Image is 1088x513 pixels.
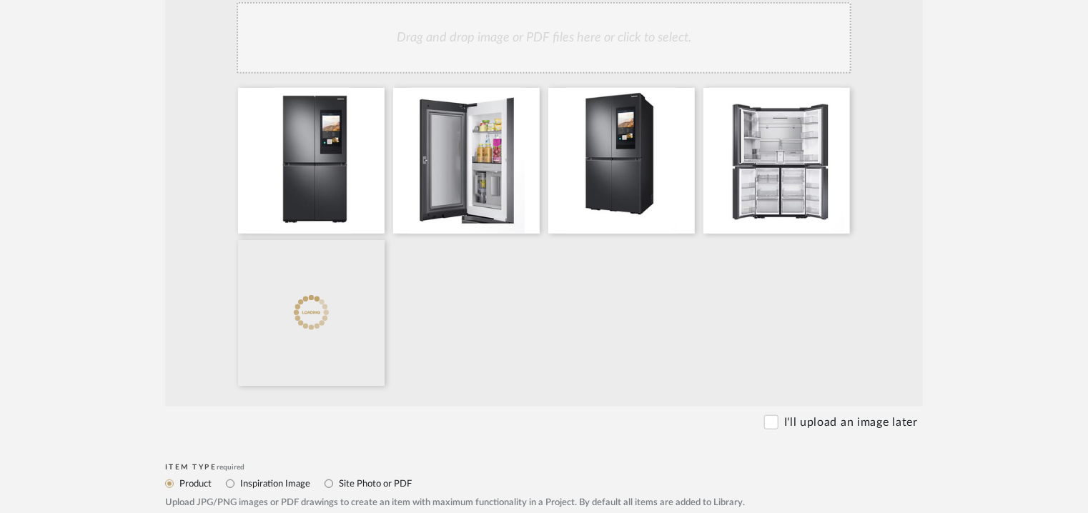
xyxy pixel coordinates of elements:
[165,463,923,472] div: Item Type
[178,476,212,492] label: Product
[239,476,310,492] label: Inspiration Image
[217,464,245,471] span: required
[165,474,923,492] mat-radio-group: Select item type
[337,476,412,492] label: Site Photo or PDF
[784,414,918,431] label: I'll upload an image later
[165,496,923,510] div: Upload JPG/PNG images or PDF drawings to create an item with maximum functionality in a Project. ...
